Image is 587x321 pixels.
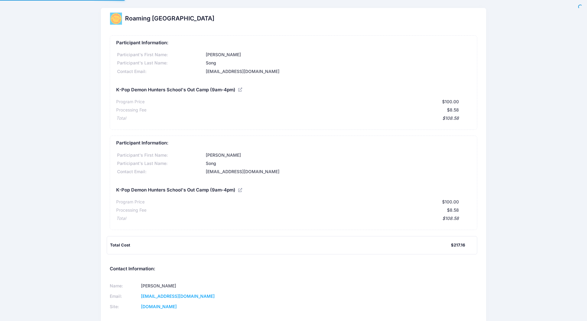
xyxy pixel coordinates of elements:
div: [EMAIL_ADDRESS][DOMAIN_NAME] [205,68,471,75]
span: $100.00 [442,99,459,104]
td: [PERSON_NAME] [139,281,286,291]
h5: Contact Information: [110,266,477,272]
div: Total [116,115,126,122]
td: Name: [110,281,139,291]
div: Total Cost [110,242,451,248]
h5: Participant Information: [116,40,471,46]
div: Contact Email: [116,68,205,75]
div: [PERSON_NAME] [205,152,471,159]
a: View Registration Details [238,87,243,93]
div: Contact Email: [116,169,205,175]
div: $108.58 [126,215,459,222]
div: Song [205,60,471,66]
div: [PERSON_NAME] [205,52,471,58]
div: Program Price [116,199,145,205]
td: Site: [110,301,139,312]
div: Program Price [116,99,145,105]
div: $108.58 [126,115,459,122]
div: Participant's Last Name: [116,60,205,66]
div: Participant's Last Name: [116,160,205,167]
h5: K-Pop Demon Hunters School's Out Camp (9am-4pm) [116,87,235,93]
a: View Registration Details [238,187,243,193]
span: $100.00 [442,199,459,204]
div: Participant's First Name: [116,152,205,159]
div: Participant's First Name: [116,52,205,58]
a: [DOMAIN_NAME] [141,304,177,309]
div: $8.58 [146,107,459,113]
div: Song [205,160,471,167]
div: $8.58 [146,207,459,213]
td: Email: [110,291,139,301]
a: [EMAIL_ADDRESS][DOMAIN_NAME] [141,294,215,299]
h5: K-Pop Demon Hunters School's Out Camp (9am-4pm) [116,188,235,193]
h2: Roaming [GEOGRAPHIC_DATA] [125,15,214,22]
div: Processing Fee [116,207,146,213]
div: $217.16 [451,242,465,248]
div: Processing Fee [116,107,146,113]
div: Total [116,215,126,222]
h5: Participant Information: [116,140,471,146]
div: [EMAIL_ADDRESS][DOMAIN_NAME] [205,169,471,175]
